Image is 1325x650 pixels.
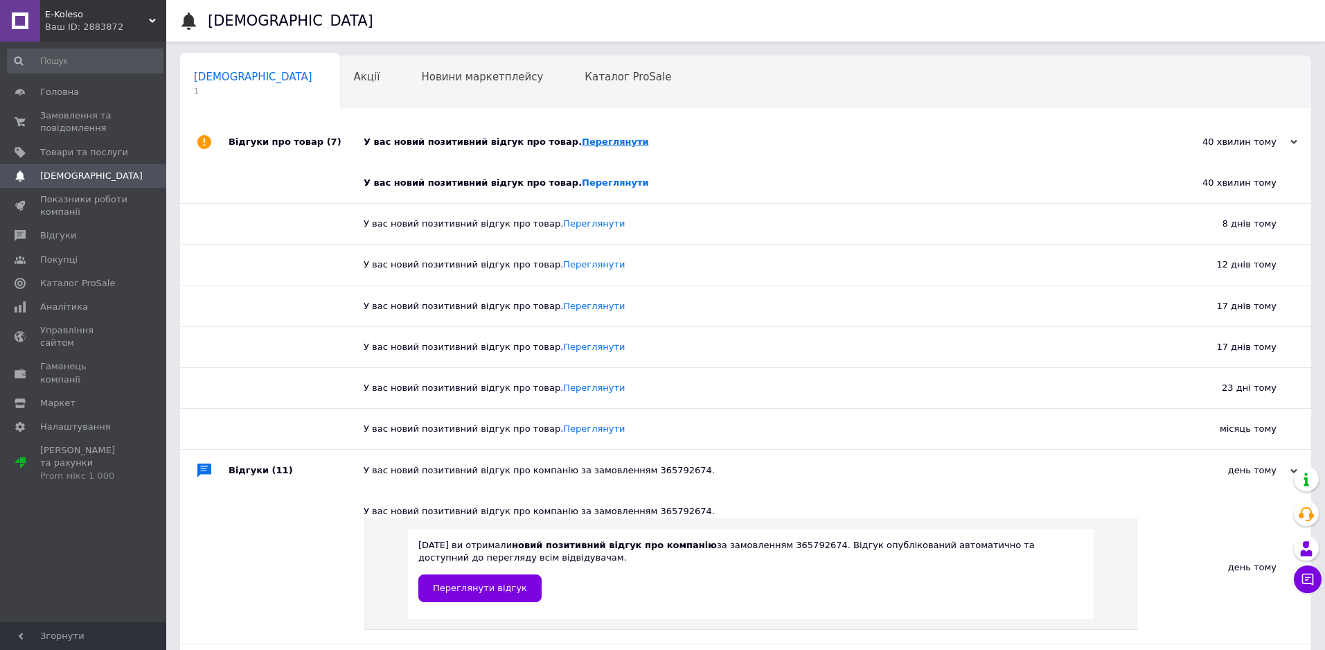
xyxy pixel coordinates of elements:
[563,342,625,352] a: Переглянути
[1138,163,1311,203] div: 40 хвилин тому
[7,49,163,73] input: Пошук
[1159,464,1297,477] div: день тому
[364,300,1138,313] div: У вас новий позитивний відгук про товар.
[582,137,649,147] a: Переглянути
[364,423,1138,435] div: У вас новий позитивний відгук про товар.
[563,301,625,311] a: Переглянути
[1138,245,1311,285] div: 12 днів тому
[364,464,1159,477] div: У вас новий позитивний відгук про компанію за замовленням 365792674.
[585,71,671,83] span: Каталог ProSale
[1294,565,1322,593] button: Чат з покупцем
[272,465,293,475] span: (11)
[563,259,625,270] a: Переглянути
[364,341,1138,353] div: У вас новий позитивний відгук про товар.
[40,470,128,482] div: Prom мікс 1 000
[563,218,625,229] a: Переглянути
[40,421,111,433] span: Налаштування
[1138,286,1311,326] div: 17 днів тому
[40,324,128,349] span: Управління сайтом
[40,109,128,134] span: Замовлення та повідомлення
[40,444,128,482] span: [PERSON_NAME] та рахунки
[364,136,1159,148] div: У вас новий позитивний відгук про товар.
[194,86,312,96] span: 1
[208,12,373,29] h1: [DEMOGRAPHIC_DATA]
[327,137,341,147] span: (7)
[194,71,312,83] span: [DEMOGRAPHIC_DATA]
[582,177,649,188] a: Переглянути
[40,170,143,182] span: [DEMOGRAPHIC_DATA]
[40,86,79,98] span: Головна
[512,540,717,550] b: новий позитивний відгук про компанію
[1138,409,1311,449] div: місяць тому
[1159,136,1297,148] div: 40 хвилин тому
[1138,204,1311,244] div: 8 днів тому
[40,254,78,266] span: Покупці
[45,8,149,21] span: E-Koleso
[563,383,625,393] a: Переглянути
[364,382,1138,394] div: У вас новий позитивний відгук про товар.
[45,21,166,33] div: Ваш ID: 2883872
[354,71,380,83] span: Акції
[364,258,1138,271] div: У вас новий позитивний відгук про товар.
[364,177,1138,189] div: У вас новий позитивний відгук про товар.
[229,450,364,491] div: Відгуки
[418,539,1083,602] div: [DATE] ви отримали за замовленням 365792674. Відгук опублікований автоматично та доступний до пер...
[40,229,76,242] span: Відгуки
[40,277,115,290] span: Каталог ProSale
[421,71,543,83] span: Новини маркетплейсу
[433,583,527,593] span: Переглянути відгук
[563,423,625,434] a: Переглянути
[364,218,1138,230] div: У вас новий позитивний відгук про товар.
[1138,491,1311,643] div: день тому
[418,574,542,602] a: Переглянути відгук
[40,301,88,313] span: Аналітика
[364,505,1138,518] div: У вас новий позитивний відгук про компанію за замовленням 365792674.
[229,121,364,163] div: Відгуки про товар
[40,360,128,385] span: Гаманець компанії
[40,193,128,218] span: Показники роботи компанії
[40,146,128,159] span: Товари та послуги
[1138,368,1311,408] div: 23 дні тому
[1138,327,1311,367] div: 17 днів тому
[40,397,75,410] span: Маркет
